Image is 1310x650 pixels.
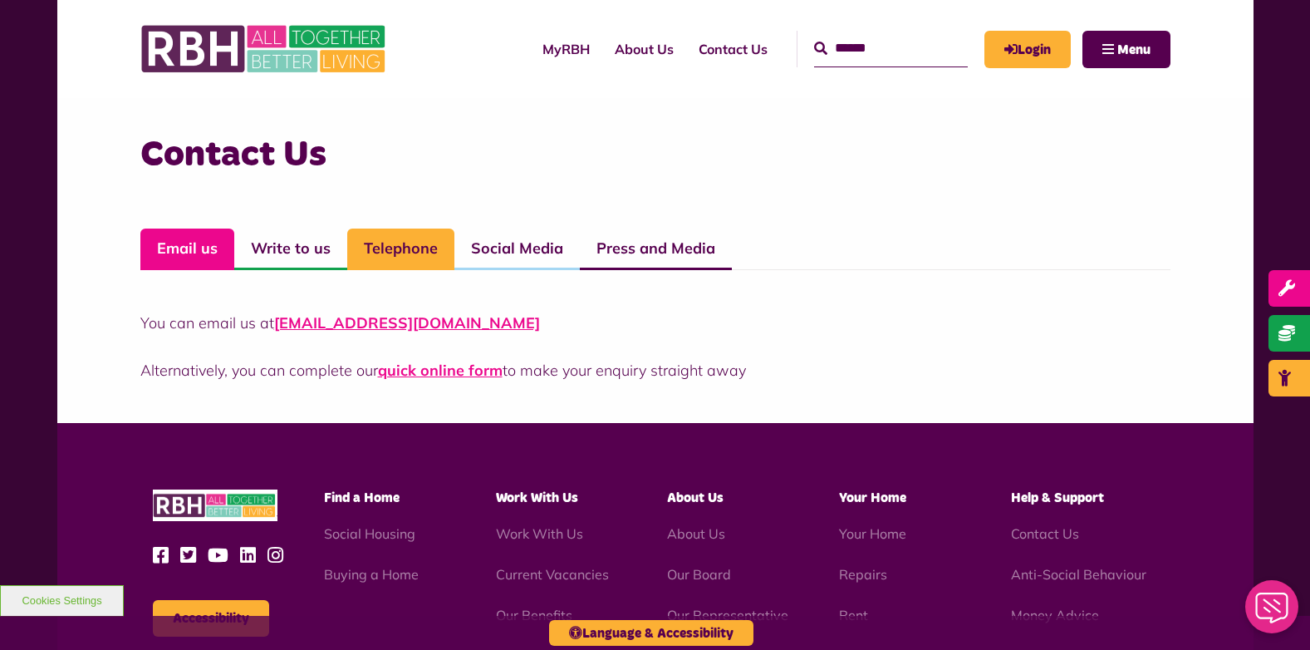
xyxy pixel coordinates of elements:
[140,359,1170,382] p: Alternatively, you can complete our to make your enquiry straight away
[1235,575,1310,650] iframe: Netcall Web Assistant for live chat
[140,17,390,81] img: RBH
[454,229,580,270] a: Social Media
[1011,566,1146,583] a: Anti-Social Behaviour
[378,361,503,380] a: quick online form
[140,229,234,270] a: Email us
[153,600,269,637] button: Accessibility
[496,607,572,623] a: Our Benefits
[153,490,277,522] img: RBH
[324,491,400,505] span: Find a Home
[667,525,725,542] a: About Us
[839,491,906,505] span: Your Home
[1011,607,1099,623] a: Money Advice
[839,566,887,583] a: Repairs
[496,491,578,505] span: Work With Us
[496,525,583,542] a: Work With Us
[140,312,1170,334] p: You can email us at
[839,607,868,623] a: Rent
[1011,491,1104,505] span: Help & Support
[814,31,968,66] input: Search
[1082,31,1170,68] button: Navigation
[667,566,731,583] a: Our Board
[140,131,1170,179] h3: Contact Us
[496,566,609,583] a: Current Vacancies
[580,229,732,270] a: Press and Media
[549,620,753,646] button: Language & Accessibility
[274,313,540,332] a: [EMAIL_ADDRESS][DOMAIN_NAME]
[984,31,1071,68] a: MyRBH
[324,525,415,542] a: Social Housing - open in a new tab
[667,491,724,505] span: About Us
[667,607,788,643] a: Our Representative Body
[324,566,419,583] a: Buying a Home
[1011,525,1079,542] a: Contact Us
[234,229,347,270] a: Write to us
[530,27,602,71] a: MyRBH
[602,27,686,71] a: About Us
[1117,43,1151,57] span: Menu
[347,229,454,270] a: Telephone
[686,27,780,71] a: Contact Us
[839,525,906,542] a: Your Home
